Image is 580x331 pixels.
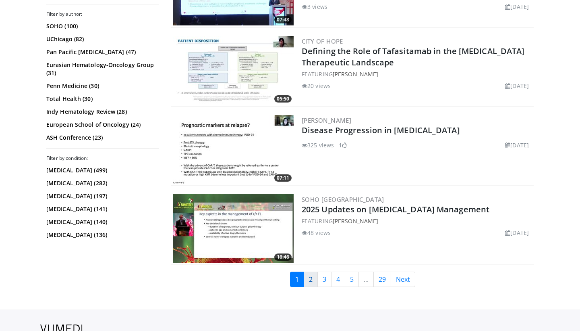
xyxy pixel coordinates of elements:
li: 325 views [302,141,334,149]
a: 4 [331,272,345,287]
li: 48 views [302,228,331,237]
a: 2 [304,272,318,287]
span: 16:46 [274,253,292,261]
a: Eurasian Hematology-Oncology Group (31) [46,61,157,77]
nav: Search results pages [171,272,534,287]
li: [DATE] [505,228,529,237]
a: SOHO [GEOGRAPHIC_DATA] [302,195,384,203]
a: 05:50 [173,36,294,105]
a: [MEDICAL_DATA] (141) [46,205,157,213]
li: [DATE] [505,141,529,149]
span: 07:48 [274,16,292,23]
li: 20 views [302,82,331,90]
span: 05:50 [274,95,292,103]
a: [MEDICAL_DATA] (282) [46,179,157,187]
a: 29 [373,272,391,287]
li: 3 views [302,2,327,11]
a: ASH Conference (23) [46,134,157,142]
a: 2025 Updates on [MEDICAL_DATA] Management [302,204,489,215]
a: SOHO (100) [46,22,157,30]
h3: Filter by author: [46,11,159,17]
a: 5 [345,272,359,287]
a: UChicago (82) [46,35,157,43]
a: [MEDICAL_DATA] (499) [46,166,157,174]
span: 07:11 [274,174,292,182]
a: [MEDICAL_DATA] (140) [46,218,157,226]
a: 16:46 [173,194,294,263]
a: 07:11 [173,115,294,184]
img: ddb7dcb4-1b8d-4c11-83cc-8e4f46d98148.300x170_q85_crop-smart_upscale.jpg [173,36,294,105]
h3: Filter by condition: [46,155,159,161]
div: FEATURING [302,217,532,225]
a: 1 [290,272,304,287]
li: 1 [339,141,347,149]
a: Defining the Role of Tafasitamab in the [MEDICAL_DATA] Therapeutic Landscape [302,46,524,68]
a: [PERSON_NAME] [333,217,378,225]
a: European School of Oncology (24) [46,121,157,129]
a: City of Hope [302,37,343,45]
li: [DATE] [505,82,529,90]
a: [MEDICAL_DATA] (136) [46,231,157,239]
a: [MEDICAL_DATA] (197) [46,192,157,200]
a: [PERSON_NAME] [302,116,351,124]
img: 99a3276c-db82-4562-a93f-d6e70cb44501.300x170_q85_crop-smart_upscale.jpg [173,194,294,263]
a: [PERSON_NAME] [333,70,378,78]
a: Pan Pacific [MEDICAL_DATA] (47) [46,48,157,56]
a: Indy Hematology Review (28) [46,108,157,116]
a: Disease Progression in [MEDICAL_DATA] [302,125,460,136]
div: FEATURING [302,70,532,78]
li: [DATE] [505,2,529,11]
a: Next [391,272,415,287]
a: 3 [317,272,331,287]
a: Total Health (30) [46,95,157,103]
img: d27e641a-a127-4220-88ce-001d2861095b.300x170_q85_crop-smart_upscale.jpg [173,115,294,184]
a: Penn Medicine (30) [46,82,157,90]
